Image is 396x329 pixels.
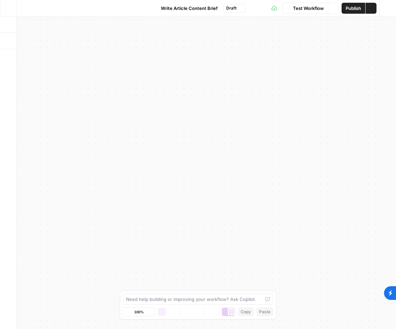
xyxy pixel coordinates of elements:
button: Copy [238,307,254,316]
span: Test Workflow [293,5,324,12]
span: Paste [259,309,270,315]
button: Test Workflow [282,3,328,14]
button: Write Article Content Brief [151,3,222,14]
span: Write Article Content Brief [161,5,218,12]
button: Paste [256,307,273,316]
span: Draft [226,5,237,11]
span: Copy [241,309,251,315]
button: Publish [342,3,365,14]
span: 100% [134,309,144,315]
span: Publish [346,5,361,12]
button: Draft [223,4,246,13]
